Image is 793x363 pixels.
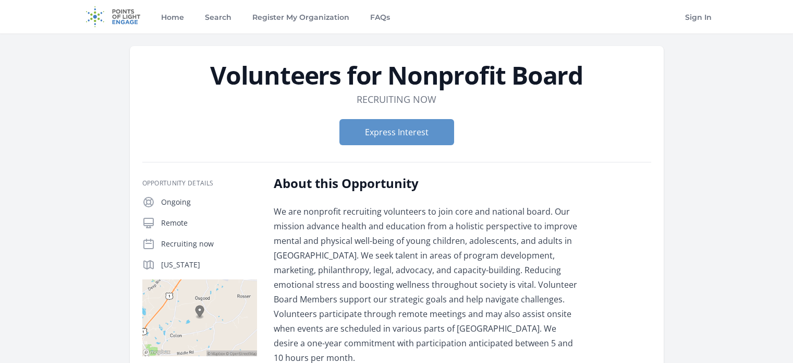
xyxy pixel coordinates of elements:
p: Ongoing [161,197,257,207]
dd: Recruiting now [357,92,436,107]
p: Recruiting now [161,239,257,249]
button: Express Interest [339,119,454,145]
p: [US_STATE] [161,260,257,270]
h1: Volunteers for Nonprofit Board [142,63,651,88]
p: Remote [161,218,257,228]
h2: About this Opportunity [274,175,579,192]
img: Map [142,279,257,356]
h3: Opportunity Details [142,179,257,188]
